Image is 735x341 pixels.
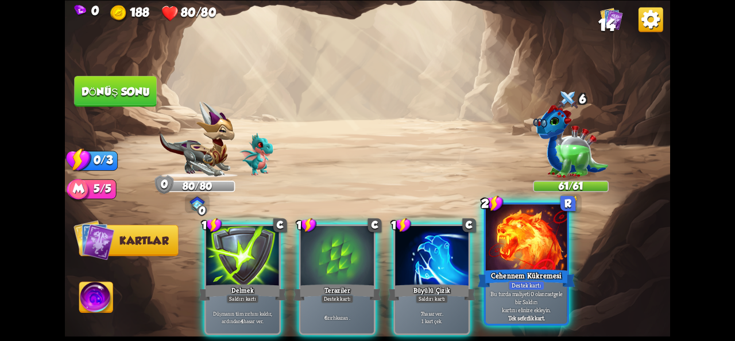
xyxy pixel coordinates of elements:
font: 7 [421,310,423,317]
font: kartını elinize ekleyin. [502,306,551,314]
img: Gold.png [110,5,127,22]
font: 0 [199,204,206,216]
font: hasar ver. [243,317,264,325]
font: 5/5 [94,182,111,194]
font: zırh [327,313,336,321]
img: Mana_Points.png [67,179,90,202]
font: 0 [161,178,168,190]
div: Zırh [154,175,173,194]
font: Saldırı kartı [229,295,256,302]
font: kazan . [336,313,350,321]
font: hasar ver [423,310,442,317]
img: Cards_Icon.png [600,7,623,30]
font: 2 [481,197,489,210]
img: Gem.png [74,5,86,16]
font: 188 [130,5,150,18]
div: Altın [110,5,149,22]
img: Cards_Icon.png [73,219,114,260]
font: C [372,219,378,230]
div: Destedeki tüm kartları görüntüle [600,7,623,32]
font: 6 [579,92,586,106]
img: Heart.png [161,5,179,22]
font: Düşmanın tüm zırhını kaldır, ardından [213,310,272,324]
font: 0/3 [94,154,113,166]
font: 80/80 [183,180,212,192]
font: 61/61 [559,180,583,192]
button: Dönüş sonu [74,76,157,107]
font: 1 kart çek. [421,317,442,325]
font: 14 [598,16,616,34]
font: Kartlar [119,235,168,247]
font: C [277,219,284,230]
font: Cehennem Kükremesi [491,270,562,280]
font: Dönüş sonu [82,85,150,97]
font: Bu turda maliyeti 0 olan [490,290,545,298]
img: Options_Button.png [639,7,663,32]
font: 1 [296,219,301,231]
font: 6 [324,313,327,321]
img: Void_Dragon_Baby.png [240,133,273,175]
img: Chevalier_Dragon.png [160,101,235,178]
font: R [564,197,571,209]
font: Teraziler [324,285,350,294]
font: Destek kartı [324,295,350,302]
font: 1 [202,219,207,231]
font: 4 [241,317,243,325]
font: Büyülü Çizik [413,285,450,294]
font: . [442,310,443,317]
img: PotionDrop.png [564,196,577,210]
font: 80/80 [181,5,216,18]
div: Mücevherler [74,3,98,17]
font: Delmek [231,285,254,294]
img: Ability_Icon.png [79,282,113,316]
font: rastgele bir Saldırı [515,290,562,306]
button: Kartlar [79,224,179,255]
font: C [466,219,473,230]
font: 1 [391,219,396,231]
font: Destek kartı [512,281,541,289]
img: Chemistry_Dragon.png [533,105,609,178]
img: Stamina_Icon.png [66,147,91,172]
img: ChevalierSigil.png [189,196,204,210]
div: Sağlık [161,5,216,22]
font: 0 [91,3,99,17]
font: Tek seferlik kart. [508,314,545,322]
font: Saldırı kartı [419,295,446,302]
